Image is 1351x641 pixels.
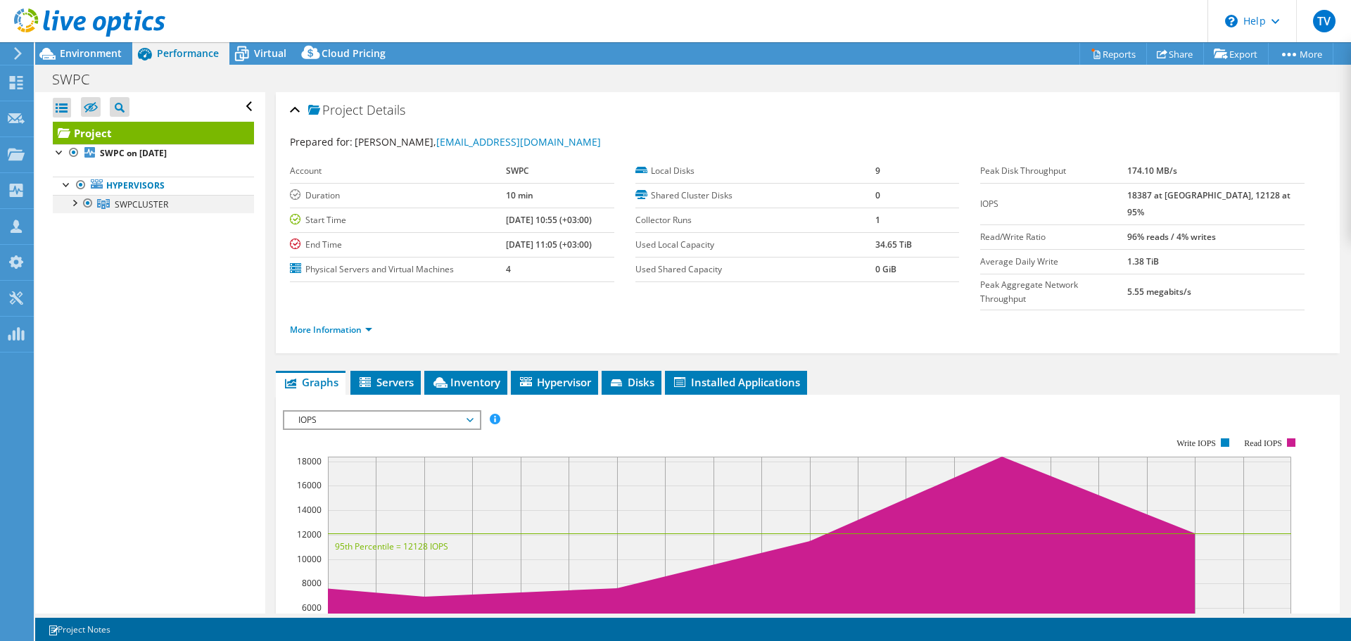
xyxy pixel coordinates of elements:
[1127,255,1159,267] b: 1.38 TiB
[672,375,800,389] span: Installed Applications
[635,213,875,227] label: Collector Runs
[635,189,875,203] label: Shared Cluster Disks
[335,540,448,552] text: 95th Percentile = 12128 IOPS
[291,412,472,429] span: IOPS
[506,263,511,275] b: 4
[1127,165,1177,177] b: 174.10 MB/s
[38,621,120,638] a: Project Notes
[297,553,322,565] text: 10000
[1268,43,1333,65] a: More
[1176,438,1216,448] text: Write IOPS
[290,324,372,336] a: More Information
[157,46,219,60] span: Performance
[980,164,1127,178] label: Peak Disk Throughput
[980,230,1127,244] label: Read/Write Ratio
[308,103,363,118] span: Project
[980,197,1127,211] label: IOPS
[46,72,111,87] h1: SWPC
[297,504,322,516] text: 14000
[1146,43,1204,65] a: Share
[506,165,529,177] b: SWPC
[60,46,122,60] span: Environment
[635,238,875,252] label: Used Local Capacity
[875,165,880,177] b: 9
[100,147,167,159] b: SWPC on [DATE]
[115,198,168,210] span: SWPCLUSTER
[875,189,880,201] b: 0
[290,262,506,277] label: Physical Servers and Virtual Machines
[1127,189,1290,218] b: 18387 at [GEOGRAPHIC_DATA], 12128 at 95%
[367,101,405,118] span: Details
[53,177,254,195] a: Hypervisors
[635,164,875,178] label: Local Disks
[506,214,592,226] b: [DATE] 10:55 (+03:00)
[1313,10,1336,32] span: TV
[53,144,254,163] a: SWPC on [DATE]
[635,262,875,277] label: Used Shared Capacity
[53,195,254,213] a: SWPCLUSTER
[980,278,1127,306] label: Peak Aggregate Network Throughput
[53,122,254,144] a: Project
[875,239,912,250] b: 34.65 TiB
[302,577,322,589] text: 8000
[290,164,506,178] label: Account
[297,479,322,491] text: 16000
[290,189,506,203] label: Duration
[1225,15,1238,27] svg: \n
[1127,231,1216,243] b: 96% reads / 4% writes
[254,46,286,60] span: Virtual
[609,375,654,389] span: Disks
[302,602,322,614] text: 6000
[1203,43,1269,65] a: Export
[506,189,533,201] b: 10 min
[290,213,506,227] label: Start Time
[875,263,896,275] b: 0 GiB
[436,135,601,148] a: [EMAIL_ADDRESS][DOMAIN_NAME]
[322,46,386,60] span: Cloud Pricing
[518,375,591,389] span: Hypervisor
[290,135,353,148] label: Prepared for:
[1245,438,1283,448] text: Read IOPS
[980,255,1127,269] label: Average Daily Write
[355,135,601,148] span: [PERSON_NAME],
[875,214,880,226] b: 1
[297,455,322,467] text: 18000
[1079,43,1147,65] a: Reports
[297,528,322,540] text: 12000
[357,375,414,389] span: Servers
[506,239,592,250] b: [DATE] 11:05 (+03:00)
[283,375,338,389] span: Graphs
[290,238,506,252] label: End Time
[431,375,500,389] span: Inventory
[1127,286,1191,298] b: 5.55 megabits/s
